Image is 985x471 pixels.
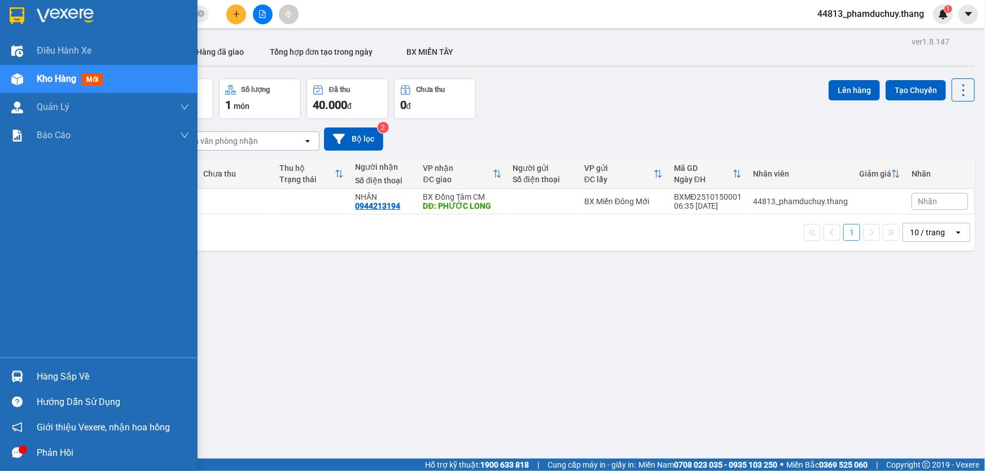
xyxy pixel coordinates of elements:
[37,394,189,411] div: Hướng dẫn sử dụng
[203,169,268,178] div: Chưa thu
[253,5,273,24] button: file-add
[537,459,539,471] span: |
[480,460,529,469] strong: 1900 633 818
[418,159,507,189] th: Toggle SortBy
[407,47,454,56] span: BX MIỀN TÂY
[355,201,400,210] div: 0944213194
[355,192,411,201] div: NHÂN
[876,459,878,471] span: |
[753,197,848,206] div: 44813_phamduchuy.thang
[226,5,246,24] button: plus
[912,169,968,178] div: Nhãn
[808,7,933,21] span: 44813_phamduchuy.thang
[910,227,945,238] div: 10 / trang
[37,444,189,461] div: Phản hồi
[513,164,573,173] div: Người gửi
[946,5,950,13] span: 1
[307,78,388,119] button: Đã thu40.000đ
[279,175,335,184] div: Trạng thái
[37,43,91,58] span: Điều hành xe
[964,9,974,19] span: caret-down
[347,102,352,111] span: đ
[10,10,65,50] div: BX Miền Đông Mới
[225,98,231,112] span: 1
[843,224,860,241] button: 1
[918,197,937,206] span: Nhãn
[425,459,529,471] span: Hỗ trợ kỹ thuật:
[423,201,502,210] div: DĐ: PHƯỚC LONG
[198,9,204,20] span: close-circle
[73,37,164,50] div: NHÂN
[73,50,164,66] div: 0944213194
[187,38,253,65] button: Hàng đã giao
[73,72,90,84] span: DĐ:
[12,397,23,407] span: question-circle
[668,159,747,189] th: Toggle SortBy
[10,7,24,24] img: logo-vxr
[324,127,383,151] button: Bộ lọc
[674,192,742,201] div: BXMĐ2510150001
[198,10,204,17] span: close-circle
[233,10,240,18] span: plus
[37,368,189,385] div: Hàng sắp về
[329,86,350,94] div: Đã thu
[423,175,493,184] div: ĐC giao
[284,10,292,18] span: aim
[378,122,389,133] sup: 2
[786,459,868,471] span: Miền Bắc
[819,460,868,469] strong: 0369 525 060
[674,164,733,173] div: Mã GD
[780,463,783,467] span: ⚪️
[180,131,189,140] span: down
[912,36,949,48] div: ver 1.8.147
[584,175,654,184] div: ĐC lấy
[73,11,100,23] span: Nhận:
[958,5,978,24] button: caret-down
[423,192,502,201] div: BX Đồng Tâm CM
[548,459,636,471] span: Cung cấp máy in - giấy in:
[180,103,189,112] span: down
[11,102,23,113] img: warehouse-icon
[12,422,23,433] span: notification
[279,5,299,24] button: aim
[12,447,23,458] span: message
[853,159,906,189] th: Toggle SortBy
[234,102,249,111] span: món
[10,11,27,23] span: Gửi:
[11,130,23,142] img: solution-icon
[73,10,164,37] div: BX Đồng Tâm CM
[270,47,373,56] span: Tổng hợp đơn tạo trong ngày
[638,459,777,471] span: Miền Nam
[406,102,411,111] span: đ
[886,80,946,100] button: Tạo Chuyến
[355,176,411,185] div: Số điện thoại
[37,73,76,84] span: Kho hàng
[829,80,880,100] button: Lên hàng
[417,86,445,94] div: Chưa thu
[674,201,742,210] div: 06:35 [DATE]
[11,73,23,85] img: warehouse-icon
[584,164,654,173] div: VP gửi
[394,78,476,119] button: Chưa thu0đ
[400,98,406,112] span: 0
[279,164,335,173] div: Thu hộ
[922,461,930,469] span: copyright
[219,78,301,119] button: Số lượng1món
[954,228,963,237] svg: open
[859,169,891,178] div: Giảm giá
[674,175,733,184] div: Ngày ĐH
[584,197,663,206] div: BX Miền Đông Mới
[259,10,266,18] span: file-add
[944,5,952,13] sup: 1
[274,159,350,189] th: Toggle SortBy
[579,159,668,189] th: Toggle SortBy
[938,9,948,19] img: icon-new-feature
[355,162,411,171] div: Người nhận
[242,86,270,94] div: Số lượng
[753,169,848,178] div: Nhân viên
[423,164,493,173] div: VP nhận
[82,73,103,86] span: mới
[313,98,347,112] span: 40.000
[11,371,23,382] img: warehouse-icon
[73,66,154,105] span: PHƯỚC LONG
